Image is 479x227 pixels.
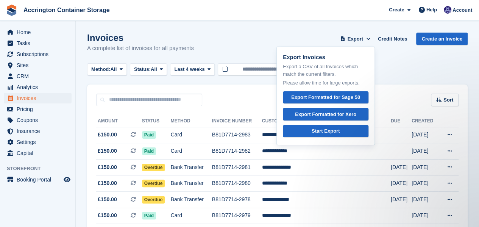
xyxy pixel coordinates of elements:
[17,174,62,185] span: Booking Portal
[412,115,439,127] th: Created
[4,60,72,70] a: menu
[20,4,113,16] a: Accrington Container Storage
[4,174,72,185] a: menu
[283,63,368,78] p: Export a CSV of all Invoices which match the current filters.
[391,115,412,127] th: Due
[212,115,262,127] th: Invoice Number
[452,6,472,14] span: Account
[87,44,194,53] p: A complete list of invoices for all payments
[4,137,72,147] a: menu
[142,131,156,139] span: Paid
[212,127,262,143] td: B81D7714-2983
[389,6,404,14] span: Create
[111,66,117,73] span: All
[212,175,262,192] td: B81D7714-2980
[171,115,212,127] th: Method
[96,115,142,127] th: Amount
[4,104,72,114] a: menu
[171,159,212,175] td: Bank Transfer
[291,94,360,101] div: Export Formatted for Sage 50
[412,208,439,224] td: [DATE]
[212,192,262,208] td: B81D7714-2978
[283,53,368,62] p: Export Invoices
[283,125,368,138] a: Start Export
[444,6,451,14] img: Jacob Connolly
[142,164,165,171] span: Overdue
[4,115,72,125] a: menu
[4,38,72,49] a: menu
[171,143,212,160] td: Card
[283,108,368,121] a: Export Formatted for Xero
[4,93,72,103] a: menu
[416,33,468,45] a: Create an Invoice
[17,148,62,158] span: Capital
[4,71,72,81] a: menu
[17,49,62,59] span: Subscriptions
[443,96,453,104] span: Sort
[412,159,439,175] td: [DATE]
[17,137,62,147] span: Settings
[312,127,340,135] div: Start Export
[98,196,117,204] span: £150.00
[17,82,62,92] span: Analytics
[17,38,62,49] span: Tasks
[212,208,262,224] td: B81D7714-2979
[17,115,62,125] span: Coupons
[151,66,157,73] span: All
[391,175,412,192] td: [DATE]
[17,60,62,70] span: Sites
[174,66,204,73] span: Last 4 weeks
[4,148,72,158] a: menu
[391,159,412,175] td: [DATE]
[212,159,262,175] td: B81D7714-2981
[142,147,156,155] span: Paid
[171,208,212,224] td: Card
[4,126,72,136] a: menu
[391,192,412,208] td: [DATE]
[412,192,439,208] td: [DATE]
[98,131,117,139] span: £150.00
[91,66,111,73] span: Method:
[426,6,437,14] span: Help
[142,196,165,204] span: Overdue
[262,115,391,127] th: Customer
[87,63,127,76] button: Method: All
[171,175,212,192] td: Bank Transfer
[98,147,117,155] span: £150.00
[412,127,439,143] td: [DATE]
[348,35,363,43] span: Export
[17,71,62,81] span: CRM
[62,175,72,184] a: Preview store
[171,192,212,208] td: Bank Transfer
[170,63,215,76] button: Last 4 weeks
[142,212,156,219] span: Paid
[142,180,165,187] span: Overdue
[98,163,117,171] span: £150.00
[17,27,62,38] span: Home
[339,33,372,45] button: Export
[412,175,439,192] td: [DATE]
[130,63,167,76] button: Status: All
[4,49,72,59] a: menu
[17,126,62,136] span: Insurance
[142,115,171,127] th: Status
[98,179,117,187] span: £150.00
[17,104,62,114] span: Pricing
[134,66,151,73] span: Status:
[17,93,62,103] span: Invoices
[212,143,262,160] td: B81D7714-2982
[412,143,439,160] td: [DATE]
[6,5,17,16] img: stora-icon-8386f47178a22dfd0bd8f6a31ec36ba5ce8667c1dd55bd0f319d3a0aa187defe.svg
[4,82,72,92] a: menu
[283,91,368,104] a: Export Formatted for Sage 50
[375,33,410,45] a: Credit Notes
[4,27,72,38] a: menu
[295,111,356,118] div: Export Formatted for Xero
[7,165,75,172] span: Storefront
[87,33,194,43] h1: Invoices
[171,127,212,143] td: Card
[283,79,368,87] p: Please allow time for large exports.
[98,211,117,219] span: £150.00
